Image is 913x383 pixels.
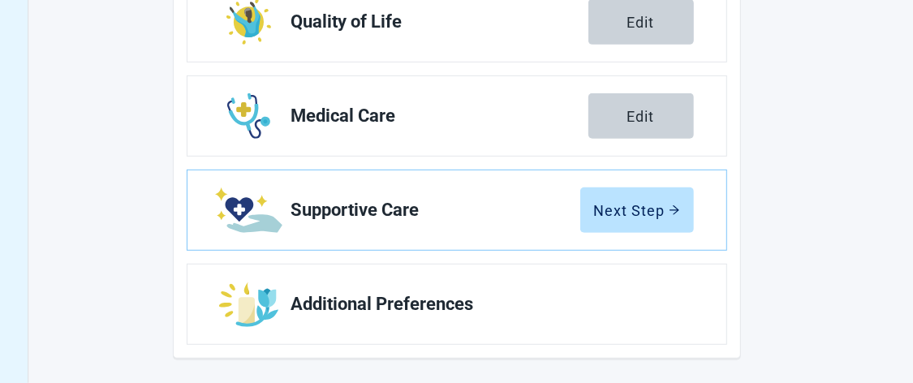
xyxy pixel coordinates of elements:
[588,93,694,139] button: Edit
[187,76,726,156] a: Edit Medical Care section
[291,12,588,32] span: Quality of Life
[627,14,655,30] div: Edit
[187,170,726,250] a: Edit Supportive Care section
[594,202,680,218] div: Next Step
[291,200,580,220] span: Supportive Care
[291,106,588,126] span: Medical Care
[291,295,681,314] span: Additional Preferences
[669,204,680,216] span: arrow-right
[627,108,655,124] div: Edit
[580,187,694,233] button: Next Steparrow-right
[187,265,726,344] a: Edit Additional Preferences section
